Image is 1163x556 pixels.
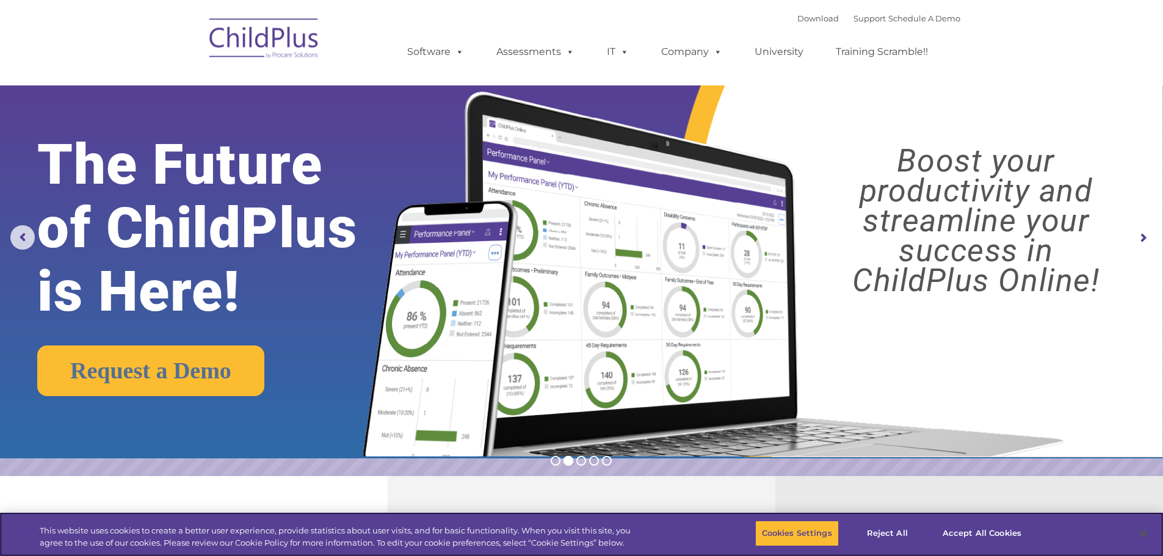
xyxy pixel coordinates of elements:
img: ChildPlus by Procare Solutions [203,10,325,71]
rs-layer: Boost your productivity and streamline your success in ChildPlus Online! [803,146,1148,295]
span: Phone number [170,131,222,140]
button: Accept All Cookies [936,521,1028,546]
a: Training Scramble!! [824,40,940,64]
a: Assessments [484,40,587,64]
a: Download [797,13,839,23]
a: Support [853,13,886,23]
rs-layer: The Future of ChildPlus is Here! [37,133,408,323]
a: Software [395,40,476,64]
button: Close [1130,520,1157,547]
button: Reject All [849,521,926,546]
span: Last name [170,81,207,90]
div: This website uses cookies to create a better user experience, provide statistics about user visit... [40,525,640,549]
a: Request a Demo [37,345,264,396]
a: IT [595,40,641,64]
a: University [742,40,816,64]
font: | [797,13,960,23]
a: Company [649,40,734,64]
button: Cookies Settings [755,521,839,546]
a: Schedule A Demo [888,13,960,23]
